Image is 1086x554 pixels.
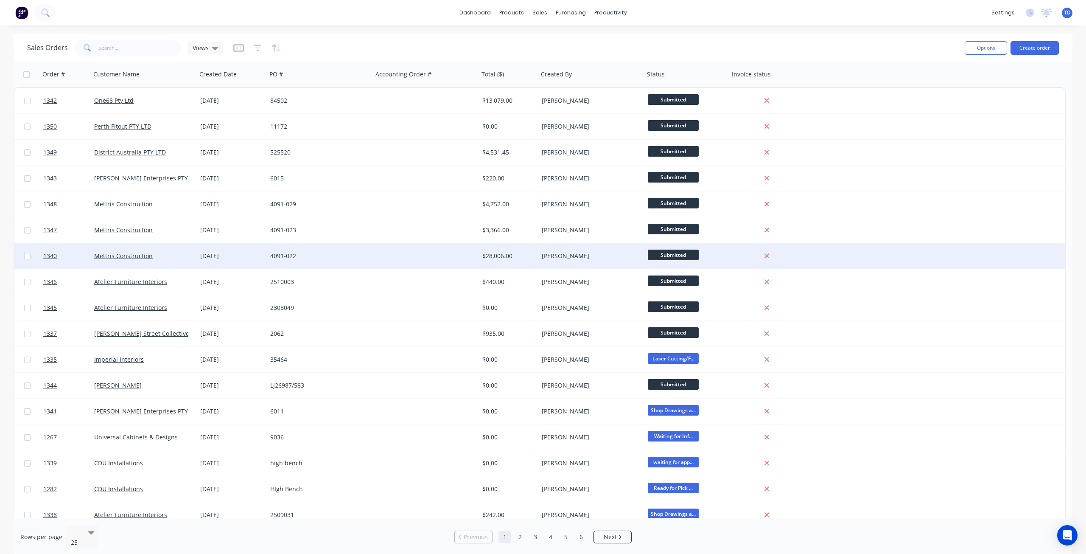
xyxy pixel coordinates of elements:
[43,355,57,364] span: 1335
[200,329,263,338] div: [DATE]
[514,531,526,543] a: Page 2
[482,122,532,131] div: $0.00
[270,381,364,390] div: LJ26987/583
[528,6,551,19] div: sales
[594,533,631,541] a: Next page
[451,531,635,543] ul: Pagination
[648,405,699,416] span: Shop Drawings a...
[94,252,153,260] a: Mettris Construction
[270,329,364,338] div: 2062
[270,407,364,416] div: 6011
[560,531,572,543] a: Page 5
[604,533,617,541] span: Next
[43,174,57,183] span: 1343
[270,226,364,234] div: 4091-023
[200,122,263,131] div: [DATE]
[575,531,588,543] a: Page 6
[43,278,57,286] span: 1346
[647,70,665,79] div: Status
[270,200,364,208] div: 4091-029
[43,200,57,208] span: 1348
[648,276,699,286] span: Submitted
[200,304,263,312] div: [DATE]
[199,70,237,79] div: Created Date
[965,41,1007,55] button: Options
[71,538,81,547] div: 25
[270,433,364,442] div: 9036
[482,355,532,364] div: $0.00
[200,511,263,519] div: [DATE]
[482,511,532,519] div: $242.00
[482,226,532,234] div: $3,366.00
[200,96,263,105] div: [DATE]
[200,433,263,442] div: [DATE]
[542,174,636,183] div: [PERSON_NAME]
[200,174,263,183] div: [DATE]
[529,531,542,543] a: Page 3
[455,533,492,541] a: Previous page
[270,252,364,260] div: 4091-022
[98,39,181,56] input: Search...
[987,6,1019,19] div: settings
[375,70,431,79] div: Accounting Order #
[648,431,699,442] span: Waiting for Inf...
[648,301,699,312] span: Submitted
[648,353,699,364] span: Laser Cutting/F...
[482,407,532,416] div: $0.00
[193,43,209,52] span: Views
[269,70,283,79] div: PO #
[1057,525,1078,546] div: Open Intercom Messenger
[15,6,28,19] img: Factory
[482,148,532,157] div: $4,531.45
[648,120,699,131] span: Submitted
[482,433,532,442] div: $0.00
[200,148,263,157] div: [DATE]
[648,483,699,493] span: Ready for Pick ...
[200,355,263,364] div: [DATE]
[43,252,57,260] span: 1340
[542,355,636,364] div: [PERSON_NAME]
[94,226,153,234] a: Mettris Construction
[270,304,364,312] div: 2308049
[648,94,699,105] span: Submitted
[464,533,488,541] span: Previous
[590,6,631,19] div: productivity
[200,485,263,493] div: [DATE]
[43,485,57,493] span: 1282
[270,96,364,105] div: 84502
[542,122,636,131] div: [PERSON_NAME]
[542,381,636,390] div: [PERSON_NAME]
[94,355,144,363] a: Imperial Interiors
[542,200,636,208] div: [PERSON_NAME]
[94,148,166,156] a: District Australia PTY LTD
[482,304,532,312] div: $0.00
[200,459,263,467] div: [DATE]
[20,533,62,541] span: Rows per page
[43,114,94,139] a: 1350
[482,381,532,390] div: $0.00
[43,96,57,105] span: 1342
[43,450,94,476] a: 1339
[1010,41,1059,55] button: Create order
[42,70,65,79] div: Order #
[544,531,557,543] a: Page 4
[541,70,572,79] div: Created By
[542,148,636,157] div: [PERSON_NAME]
[43,88,94,113] a: 1342
[94,122,151,130] a: Perth Fitout PTY LTD
[270,278,364,286] div: 2510003
[43,459,57,467] span: 1339
[270,174,364,183] div: 6015
[94,381,142,389] a: [PERSON_NAME]
[200,200,263,208] div: [DATE]
[43,140,94,165] a: 1349
[542,485,636,493] div: [PERSON_NAME]
[482,252,532,260] div: $28,006.00
[648,327,699,338] span: Submitted
[94,278,167,286] a: Atelier Furniture Interiors
[542,511,636,519] div: [PERSON_NAME]
[542,329,636,338] div: [PERSON_NAME]
[270,122,364,131] div: 11172
[43,304,57,312] span: 1345
[200,407,263,416] div: [DATE]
